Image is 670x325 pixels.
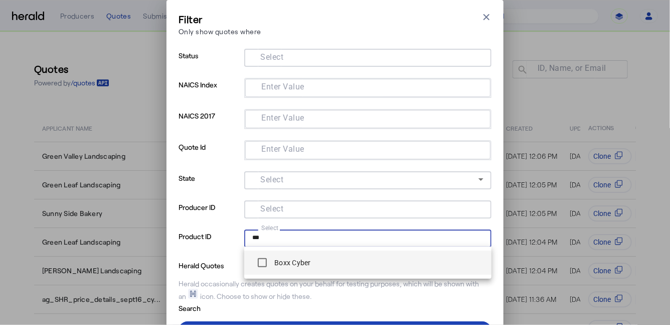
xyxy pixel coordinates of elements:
[261,145,304,154] mat-label: Enter Value
[179,49,240,78] p: Status
[179,171,240,200] p: State
[179,109,240,140] p: NAICS 2017
[260,53,283,62] mat-label: Select
[252,202,483,214] mat-chip-grid: Selection
[261,225,279,232] mat-label: Select
[253,81,482,93] mat-chip-grid: Selection
[179,259,257,271] p: Herald Quotes
[253,143,482,155] mat-chip-grid: Selection
[261,82,304,92] mat-label: Enter Value
[179,230,240,259] p: Product ID
[179,78,240,109] p: NAICS Index
[179,200,240,230] p: Producer ID
[261,114,304,123] mat-label: Enter Value
[260,175,283,185] mat-label: Select
[179,26,261,37] p: Only show quotes where
[252,232,483,244] mat-chip-grid: Selection
[179,140,240,171] p: Quote Id
[179,301,257,313] p: Search
[179,279,491,301] div: Herald occasionally creates quotes on your behalf for testing purposes, which will be shown with ...
[179,12,261,26] h3: Filter
[272,258,311,268] label: Boxx Cyber
[253,112,482,124] mat-chip-grid: Selection
[260,204,283,214] mat-label: Select
[252,51,483,63] mat-chip-grid: Selection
